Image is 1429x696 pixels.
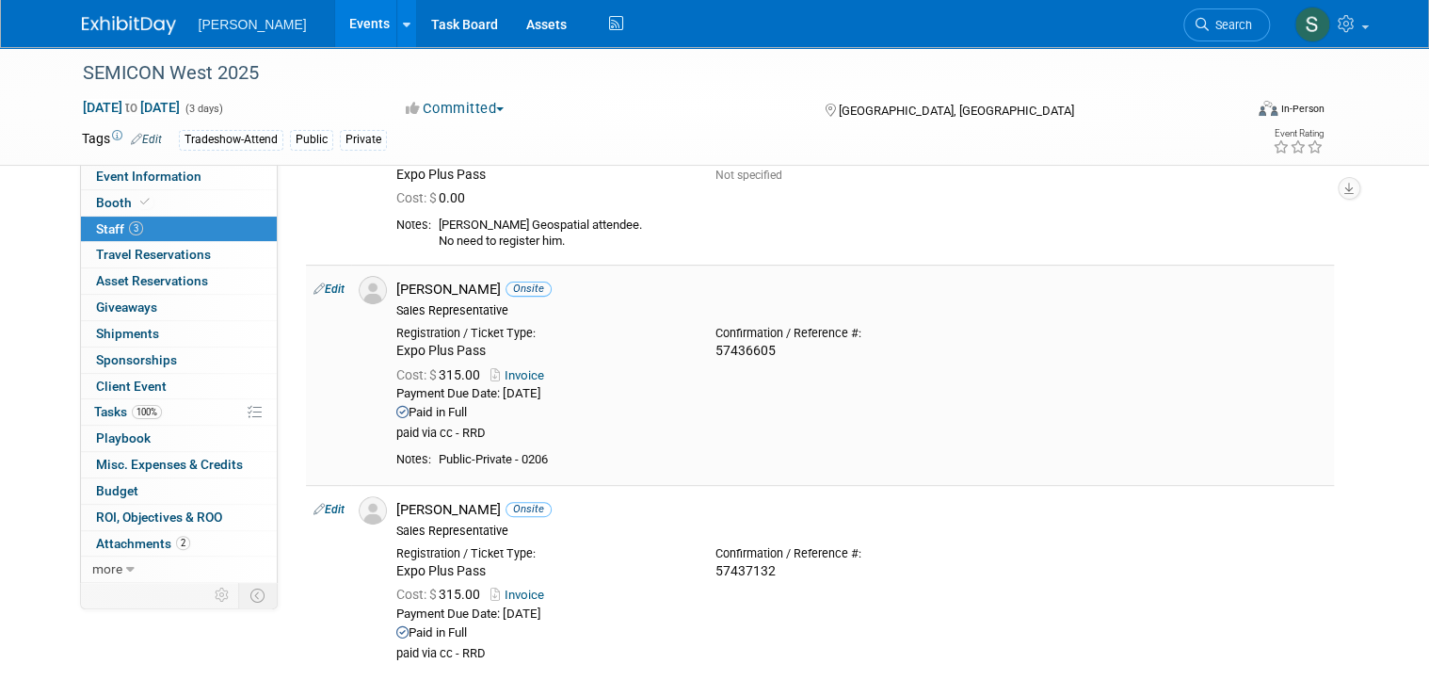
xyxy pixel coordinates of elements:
[82,16,176,35] img: ExhibitDay
[81,399,277,425] a: Tasks100%
[839,104,1074,118] span: [GEOGRAPHIC_DATA], [GEOGRAPHIC_DATA]
[92,561,122,576] span: more
[313,283,345,296] a: Edit
[490,588,552,602] a: Invoice
[396,563,687,580] div: Expo Plus Pass
[396,524,1326,539] div: Sales Representative
[238,583,277,607] td: Toggle Event Tabs
[396,426,1326,442] div: paid via cc - RRD
[439,218,1326,249] div: [PERSON_NAME] Geospatial attendee. No need to register him.
[396,646,1326,662] div: paid via cc - RRD
[96,326,159,341] span: Shipments
[506,282,552,296] span: Onsite
[1280,102,1325,116] div: In-Person
[1259,101,1277,116] img: Format-Inperson.png
[81,242,277,267] a: Travel Reservations
[396,405,1326,421] div: Paid in Full
[81,348,277,373] a: Sponsorships
[129,221,143,235] span: 3
[122,100,140,115] span: to
[1141,98,1325,126] div: Event Format
[1183,8,1270,41] a: Search
[396,367,488,382] span: 315.00
[81,217,277,242] a: Staff3
[82,99,181,116] span: [DATE] [DATE]
[715,326,1006,341] div: Confirmation / Reference #:
[96,299,157,315] span: Giveaways
[399,99,511,119] button: Committed
[96,169,201,184] span: Event Information
[396,343,687,360] div: Expo Plus Pass
[396,625,1326,641] div: Paid in Full
[81,295,277,320] a: Giveaways
[313,503,345,516] a: Edit
[94,404,162,419] span: Tasks
[96,221,143,236] span: Staff
[81,557,277,582] a: more
[96,352,177,367] span: Sponsorships
[506,502,552,516] span: Onsite
[290,130,333,150] div: Public
[396,218,431,233] div: Notes:
[396,501,1326,519] div: [PERSON_NAME]
[396,167,687,184] div: Expo Plus Pass
[81,426,277,451] a: Playbook
[76,57,1219,90] div: SEMICON West 2025
[81,321,277,347] a: Shipments
[81,190,277,216] a: Booth
[1273,129,1324,138] div: Event Rating
[206,583,239,607] td: Personalize Event Tab Strip
[715,546,1006,561] div: Confirmation / Reference #:
[715,563,1006,580] div: 57437132
[96,510,222,525] span: ROI, Objectives & ROO
[81,164,277,189] a: Event Information
[96,483,138,498] span: Budget
[176,536,190,550] span: 2
[715,343,1006,360] div: 57436605
[96,247,211,262] span: Travel Reservations
[179,130,283,150] div: Tradeshow-Attend
[396,190,473,205] span: 0.00
[81,478,277,504] a: Budget
[1209,18,1252,32] span: Search
[396,607,1326,623] div: Payment Due Date: [DATE]
[199,17,307,32] span: [PERSON_NAME]
[81,452,277,477] a: Misc. Expenses & Credits
[396,190,439,205] span: Cost: $
[340,130,387,150] div: Private
[396,452,431,467] div: Notes:
[96,536,190,551] span: Attachments
[396,546,687,561] div: Registration / Ticket Type:
[96,430,151,445] span: Playbook
[490,368,552,382] a: Invoice
[132,405,162,419] span: 100%
[396,587,488,602] span: 315.00
[81,268,277,294] a: Asset Reservations
[82,129,162,151] td: Tags
[396,587,439,602] span: Cost: $
[140,197,150,207] i: Booth reservation complete
[396,303,1326,318] div: Sales Representative
[96,273,208,288] span: Asset Reservations
[184,103,223,115] span: (3 days)
[96,457,243,472] span: Misc. Expenses & Credits
[81,505,277,530] a: ROI, Objectives & ROO
[396,281,1326,299] div: [PERSON_NAME]
[131,133,162,146] a: Edit
[1294,7,1330,42] img: Sharon Aurelio
[96,195,153,210] span: Booth
[96,379,167,394] span: Client Event
[396,326,687,341] div: Registration / Ticket Type:
[359,276,387,304] img: Associate-Profile-5.png
[396,367,439,382] span: Cost: $
[359,496,387,525] img: Associate-Profile-5.png
[439,452,1326,468] div: Public-Private - 0206
[715,169,782,182] span: Not specified
[81,531,277,557] a: Attachments2
[81,374,277,399] a: Client Event
[396,386,1326,402] div: Payment Due Date: [DATE]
